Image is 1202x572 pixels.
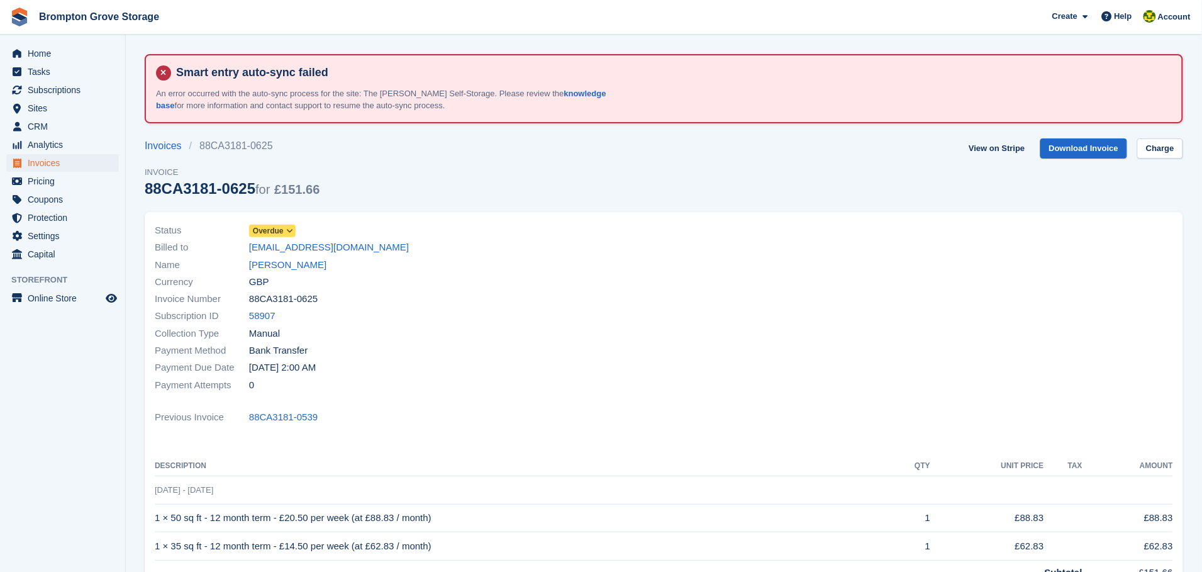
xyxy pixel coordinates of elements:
span: Create [1052,10,1077,23]
span: Bank Transfer [249,344,308,358]
img: Marie Cavalier [1144,10,1156,23]
span: Subscriptions [28,81,103,99]
time: 2025-10-02 01:00:00 UTC [249,361,316,375]
a: menu [6,172,119,190]
span: Status [155,223,249,238]
span: Sites [28,99,103,117]
h4: Smart entry auto-sync failed [171,65,1172,80]
td: 1 × 35 sq ft - 12 month term - £14.50 per week (at £62.83 / month) [155,532,889,561]
td: £62.83 [1082,532,1173,561]
span: Subscription ID [155,309,249,323]
th: QTY [889,456,930,476]
a: menu [6,81,119,99]
span: Overdue [253,225,284,237]
img: stora-icon-8386f47178a22dfd0bd8f6a31ec36ba5ce8667c1dd55bd0f319d3a0aa187defe.svg [10,8,29,26]
a: menu [6,45,119,62]
span: Payment Method [155,344,249,358]
a: menu [6,289,119,307]
span: 0 [249,378,254,393]
span: Manual [249,327,280,341]
span: £151.66 [274,182,320,196]
td: £62.83 [930,532,1044,561]
th: Amount [1082,456,1173,476]
span: Payment Attempts [155,378,249,393]
a: menu [6,118,119,135]
span: Settings [28,227,103,245]
a: [EMAIL_ADDRESS][DOMAIN_NAME] [249,240,409,255]
span: Currency [155,275,249,289]
span: Billed to [155,240,249,255]
span: Protection [28,209,103,227]
span: Account [1158,11,1191,23]
span: Analytics [28,136,103,154]
span: Invoices [28,154,103,172]
th: Unit Price [930,456,1044,476]
p: An error occurred with the auto-sync process for the site: The [PERSON_NAME] Self-Storage. Please... [156,87,628,112]
span: [DATE] - [DATE] [155,485,213,495]
span: Help [1115,10,1132,23]
a: menu [6,209,119,227]
a: menu [6,191,119,208]
a: [PERSON_NAME] [249,258,326,272]
a: menu [6,154,119,172]
span: Name [155,258,249,272]
span: Online Store [28,289,103,307]
span: Previous Invoice [155,410,249,425]
td: 1 × 50 sq ft - 12 month term - £20.50 per week (at £88.83 / month) [155,504,889,532]
a: 88CA3181-0539 [249,410,318,425]
td: 1 [889,504,930,532]
td: £88.83 [930,504,1044,532]
span: 88CA3181-0625 [249,292,318,306]
th: Tax [1044,456,1082,476]
span: Coupons [28,191,103,208]
a: Invoices [145,138,189,154]
a: Brompton Grove Storage [34,6,164,27]
span: Collection Type [155,327,249,341]
a: menu [6,245,119,263]
a: menu [6,63,119,81]
span: Storefront [11,274,125,286]
a: Charge [1137,138,1183,159]
td: £88.83 [1082,504,1173,532]
a: Preview store [104,291,119,306]
span: Home [28,45,103,62]
a: View on Stripe [964,138,1030,159]
span: Invoice Number [155,292,249,306]
span: Invoice [145,166,320,179]
span: Capital [28,245,103,263]
a: menu [6,227,119,245]
span: CRM [28,118,103,135]
nav: breadcrumbs [145,138,320,154]
span: for [255,182,270,196]
a: Download Invoice [1040,138,1128,159]
a: 58907 [249,309,275,323]
span: Payment Due Date [155,361,249,375]
span: Pricing [28,172,103,190]
td: 1 [889,532,930,561]
a: Overdue [249,223,296,238]
th: Description [155,456,889,476]
span: GBP [249,275,269,289]
a: menu [6,99,119,117]
div: 88CA3181-0625 [145,180,320,197]
a: menu [6,136,119,154]
span: Tasks [28,63,103,81]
